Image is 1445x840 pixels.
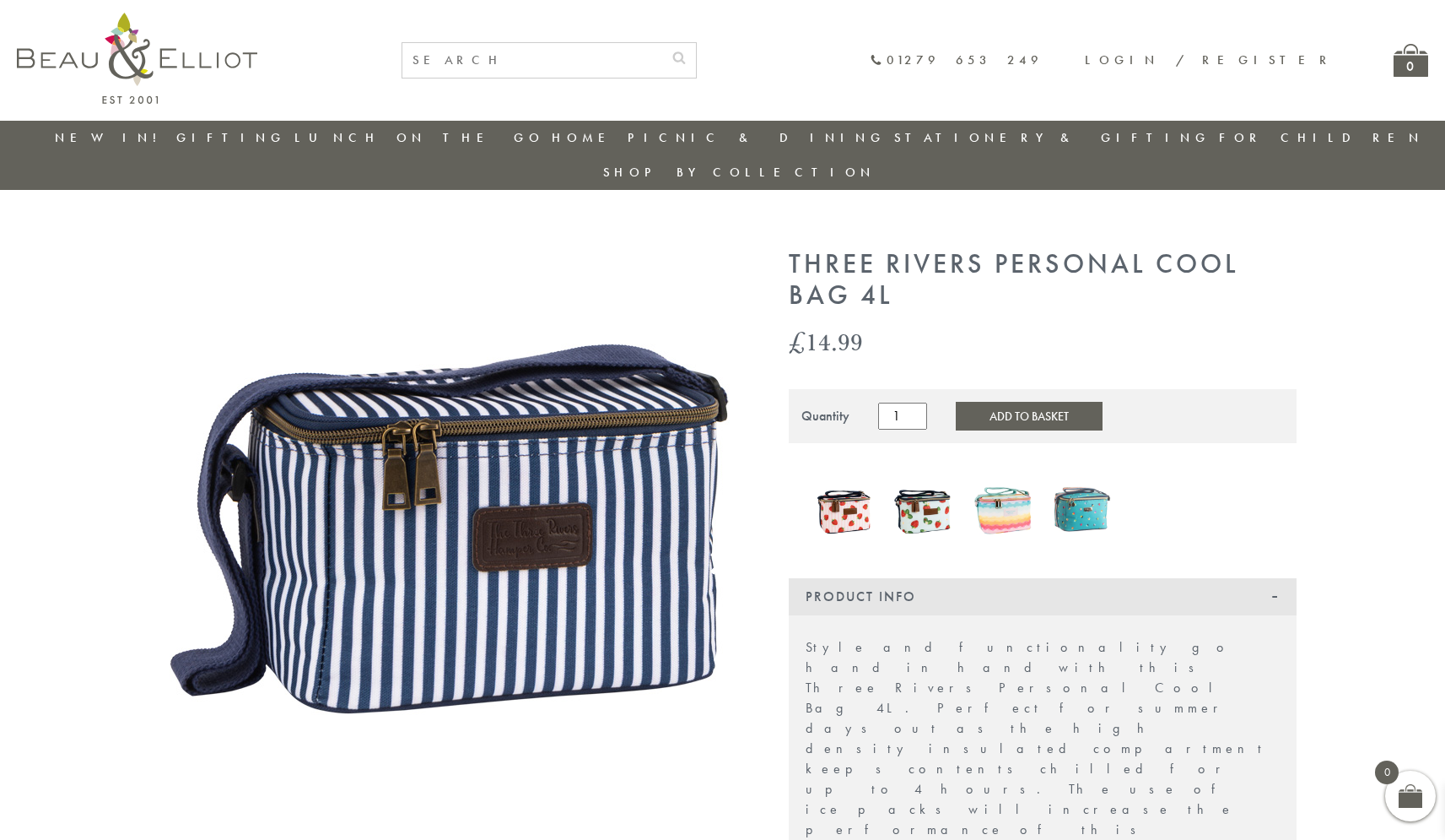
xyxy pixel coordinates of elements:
img: Strawberries & Cream Aqua Insulated Personal Cool Bag 4L [892,470,955,547]
a: Coconut Grove Personal Picnic Cool Bag 4L [972,470,1034,550]
a: Home [552,129,619,146]
input: Product quantity [878,403,927,430]
img: logo [17,13,257,104]
h1: Three Rivers Personal Cool Bag 4L [789,249,1297,312]
a: 01279 653 249 [870,53,1043,68]
div: Quantity [801,409,849,424]
a: Picnic & Dining [628,129,886,146]
button: Add to Basket [956,402,1103,431]
bdi: 14.99 [789,324,863,359]
span: £ [789,324,806,359]
img: Confetti Personal Cool Bag 4L [1051,469,1113,550]
a: Lunch On The Go [294,129,544,146]
a: New in! [55,129,168,146]
a: Gifting [176,129,286,146]
a: Strawberries & Cream Aqua Insulated Personal Cool Bag 4L [892,470,955,550]
a: Login / Register [1085,51,1334,68]
a: Strawberries & Cream Insulated Personal Cool Bag 4L [814,471,876,550]
a: Confetti Personal Cool Bag 4L [1051,469,1113,553]
span: 0 [1375,761,1399,784]
input: SEARCH [402,43,662,78]
div: Product Info [789,578,1297,615]
img: Coconut Grove Personal Picnic Cool Bag 4L [972,470,1034,547]
a: Shop by collection [603,164,876,181]
a: Stationery & Gifting [894,129,1210,146]
img: Strawberries & Cream Insulated Personal Cool Bag 4L [814,471,876,547]
a: 0 [1394,44,1428,77]
a: For Children [1219,129,1424,146]
img: Three Rivers Family Personal Bag 4L [149,249,740,840]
